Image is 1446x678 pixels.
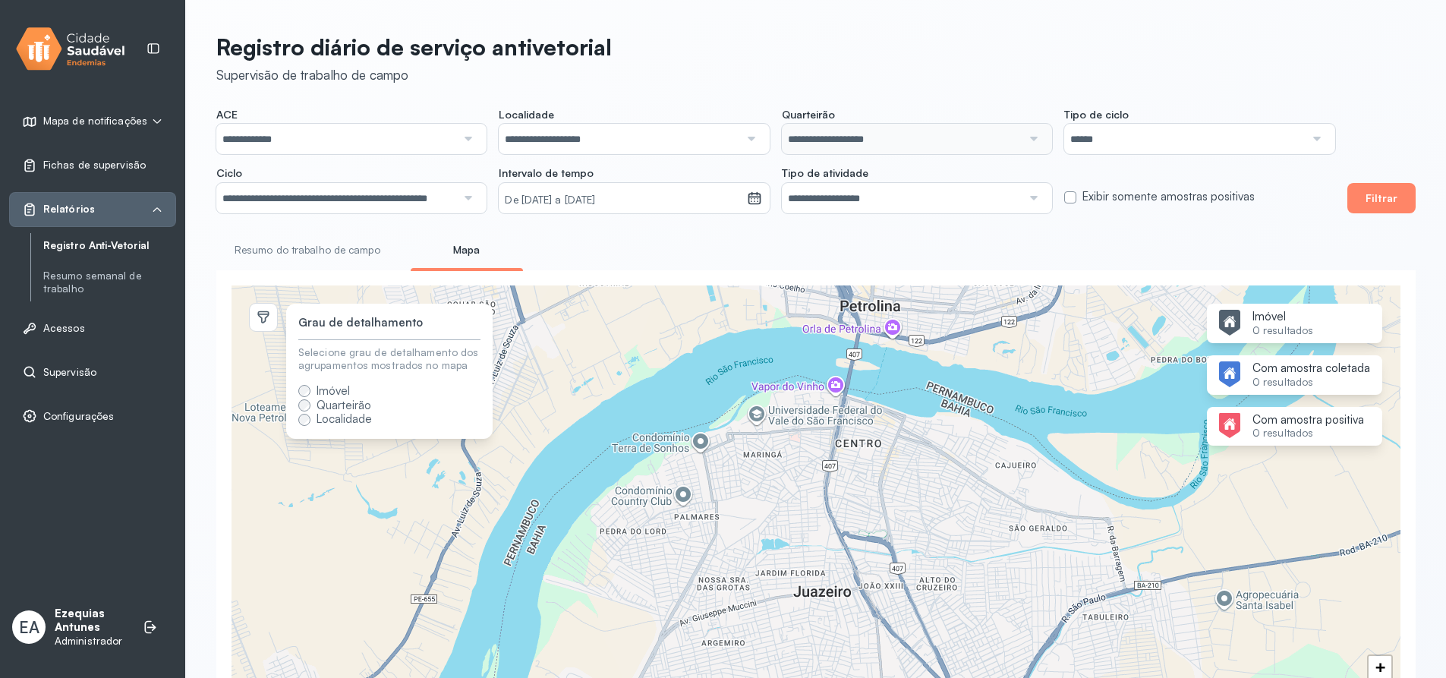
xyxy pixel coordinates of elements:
a: Acessos [22,320,163,336]
a: Registro Anti-Vetorial [43,236,176,255]
span: Localidade [499,108,554,121]
small: 0 resultados [1252,376,1370,389]
span: Intervalo de tempo [499,166,594,180]
span: EA [19,617,39,637]
strong: Com amostra coletada [1252,361,1370,376]
span: Imóvel [317,383,350,398]
a: Resumo semanal de trabalho [43,270,176,295]
a: Supervisão [22,364,163,380]
span: ACE [216,108,238,121]
p: Registro diário de serviço antivetorial [216,33,612,61]
a: Fichas de supervisão [22,158,163,173]
a: Registro Anti-Vetorial [43,239,176,252]
strong: Com amostra positiva [1252,413,1364,427]
img: Imagem [1219,413,1240,439]
span: Quarteirão [317,398,371,412]
a: Mapa [411,238,523,263]
span: Supervisão [43,366,96,379]
span: Ciclo [216,166,242,180]
span: Configurações [43,410,114,423]
label: Exibir somente amostras positivas [1082,190,1255,204]
a: Configurações [22,408,163,424]
small: 0 resultados [1252,427,1364,440]
div: Supervisão de trabalho de campo [216,67,612,83]
span: Acessos [43,322,85,335]
span: Tipo de ciclo [1064,108,1129,121]
img: logo.svg [16,24,125,74]
span: + [1375,658,1385,676]
p: Administrador [55,635,128,648]
a: Resumo do trabalho de campo [216,238,399,263]
small: 0 resultados [1252,324,1313,337]
img: Imagem [1219,361,1240,387]
img: Imagem [1219,310,1240,336]
span: Mapa de notificações [43,115,147,128]
p: Ezequias Antunes [55,607,128,635]
a: Resumo semanal de trabalho [43,266,176,298]
small: De [DATE] a [DATE] [505,193,740,208]
span: Fichas de supervisão [43,159,146,172]
div: Grau de detalhamento [298,316,423,330]
button: Filtrar [1347,183,1416,213]
span: Tipo de atividade [782,166,868,180]
div: Selecione grau de detalhamento dos agrupamentos mostrados no mapa [298,346,480,372]
span: Relatórios [43,203,95,216]
span: Quarteirão [782,108,835,121]
strong: Imóvel [1252,310,1313,324]
span: Localidade [317,412,372,426]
